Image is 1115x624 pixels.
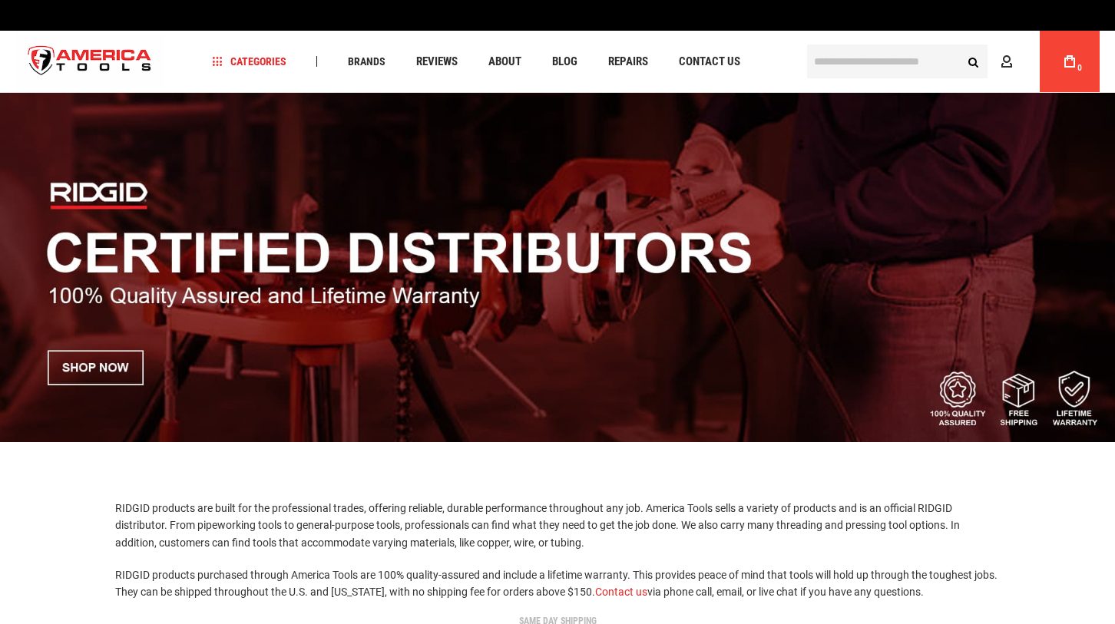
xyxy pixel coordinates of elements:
a: store logo [15,33,164,91]
p: RIDGID products purchased through America Tools are 100% quality-assured and include a lifetime w... [115,566,1000,601]
img: America Tools [15,33,164,91]
span: Brands [348,56,385,67]
button: Search [958,47,988,76]
a: Brands [341,51,392,72]
span: Repairs [608,56,648,68]
p: RIDGID products are built for the professional trades, offering reliable, durable performance thr... [115,500,1000,551]
a: Contact us [595,586,647,598]
span: About [488,56,521,68]
span: Reviews [416,56,458,68]
a: Reviews [409,51,465,72]
a: Categories [206,51,293,72]
a: Blog [545,51,584,72]
a: 0 [1055,31,1084,92]
a: Contact Us [672,51,747,72]
span: 0 [1077,64,1082,72]
span: Blog [552,56,577,68]
span: Contact Us [679,56,740,68]
span: Categories [213,56,286,67]
a: Repairs [601,51,655,72]
a: About [481,51,528,72]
